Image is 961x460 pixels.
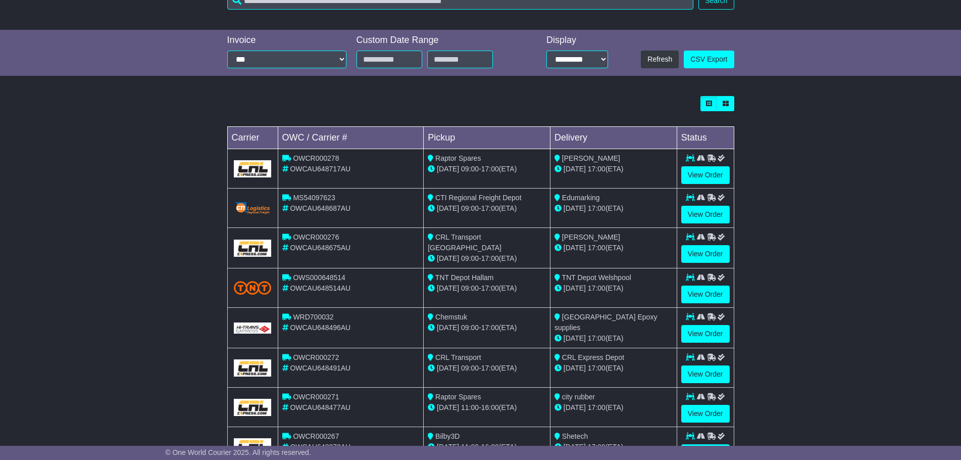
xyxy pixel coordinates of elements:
span: CRL Express Depot [562,353,624,361]
span: CTI Regional Freight Depot [435,194,521,202]
button: Refresh [641,51,679,68]
td: Delivery [550,127,677,149]
div: - (ETA) [428,363,546,374]
span: [DATE] [437,324,459,332]
div: (ETA) [554,203,673,214]
span: 09:00 [461,284,479,292]
span: [DATE] [564,204,586,212]
div: - (ETA) [428,402,546,413]
div: - (ETA) [428,253,546,264]
span: 17:00 [588,364,605,372]
span: Bilby3D [435,432,460,440]
span: [DATE] [564,165,586,173]
span: 09:00 [461,324,479,332]
img: GetCarrierServiceLogo [234,201,272,215]
img: GetCarrierServiceLogo [234,240,272,257]
a: View Order [681,166,730,184]
span: 17:00 [481,254,499,262]
img: GetCarrierServiceLogo [234,323,272,334]
span: © One World Courier 2025. All rights reserved. [165,448,311,456]
div: Invoice [227,35,346,46]
span: OWCR000267 [293,432,339,440]
span: CRL Transport [GEOGRAPHIC_DATA] [428,233,501,252]
div: (ETA) [554,363,673,374]
div: (ETA) [554,442,673,452]
span: OWCAU648717AU [290,165,350,173]
a: CSV Export [684,51,734,68]
img: GetCarrierServiceLogo [234,359,272,377]
div: Custom Date Range [357,35,519,46]
span: 17:00 [481,284,499,292]
span: Shetech [562,432,588,440]
span: 17:00 [588,244,605,252]
td: OWC / Carrier # [278,127,424,149]
span: [DATE] [437,284,459,292]
span: [DATE] [437,204,459,212]
img: TNT_Domestic.png [234,281,272,295]
a: View Order [681,206,730,223]
span: 17:00 [588,204,605,212]
a: View Order [681,365,730,383]
span: [DATE] [564,364,586,372]
div: (ETA) [554,402,673,413]
img: GetCarrierServiceLogo [234,160,272,177]
span: 17:00 [481,165,499,173]
a: View Order [681,325,730,343]
span: city rubber [562,393,595,401]
div: - (ETA) [428,164,546,174]
span: 17:00 [588,403,605,411]
a: View Order [681,286,730,303]
div: (ETA) [554,283,673,294]
td: Carrier [227,127,278,149]
span: [DATE] [437,443,459,451]
span: OWCAU648477AU [290,403,350,411]
span: [DATE] [437,403,459,411]
div: - (ETA) [428,203,546,214]
span: OWCAU648496AU [290,324,350,332]
span: OWCR000272 [293,353,339,361]
span: 16:00 [481,403,499,411]
span: [DATE] [437,254,459,262]
span: [DATE] [564,284,586,292]
span: OWCAU648675AU [290,244,350,252]
span: Raptor Spares [435,154,481,162]
div: (ETA) [554,243,673,253]
span: [DATE] [564,244,586,252]
span: 16:00 [481,443,499,451]
span: 09:00 [461,165,479,173]
span: [GEOGRAPHIC_DATA] Epoxy supplies [554,313,657,332]
span: OWCR000276 [293,233,339,241]
span: 17:00 [588,334,605,342]
span: OWCAU648687AU [290,204,350,212]
span: OWS000648514 [293,273,345,282]
div: - (ETA) [428,323,546,333]
span: Raptor Spares [435,393,481,401]
td: Pickup [424,127,550,149]
div: - (ETA) [428,283,546,294]
img: GetCarrierServiceLogo [234,399,272,416]
div: - (ETA) [428,442,546,452]
span: 17:00 [588,165,605,173]
span: 11:00 [461,443,479,451]
span: [DATE] [564,403,586,411]
span: [PERSON_NAME] [562,154,620,162]
span: WRD700032 [293,313,333,321]
span: Chemstuk [435,313,467,321]
a: View Order [681,405,730,423]
span: 17:00 [588,284,605,292]
span: OWCR000278 [293,154,339,162]
span: Edumarking [562,194,600,202]
div: Display [546,35,608,46]
span: [DATE] [437,165,459,173]
span: 09:00 [461,204,479,212]
span: 17:00 [481,324,499,332]
span: OWCAU648491AU [290,364,350,372]
span: [PERSON_NAME] [562,233,620,241]
span: OWCR000271 [293,393,339,401]
a: View Order [681,245,730,263]
span: 17:00 [481,204,499,212]
span: [DATE] [564,443,586,451]
img: GetCarrierServiceLogo [234,438,272,455]
span: 09:00 [461,254,479,262]
span: [DATE] [437,364,459,372]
